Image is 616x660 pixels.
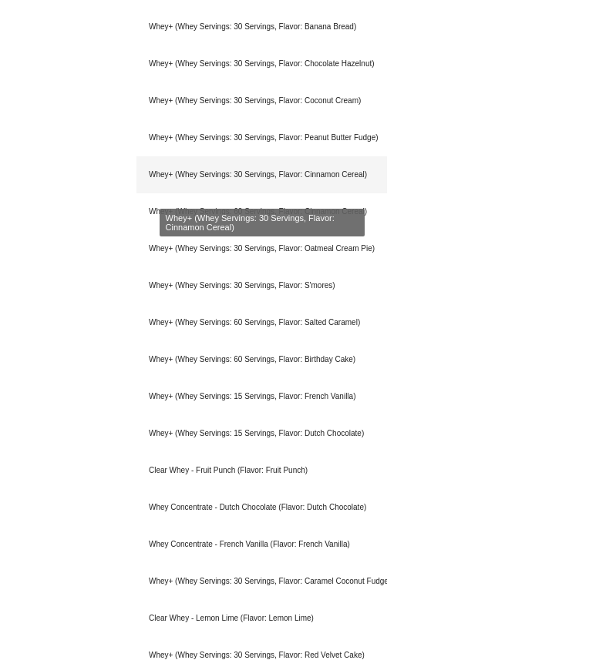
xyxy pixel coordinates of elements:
[136,119,387,156] div: Whey+ (Whey Servings: 30 Servings, Flavor: Peanut Butter Fudge)
[136,341,387,378] div: Whey+ (Whey Servings: 60 Servings, Flavor: Birthday Cake)
[136,526,387,563] div: Whey Concentrate - French Vanilla (Flavor: French Vanilla)
[136,45,387,82] div: Whey+ (Whey Servings: 30 Servings, Flavor: Chocolate Hazelnut)
[136,304,387,341] div: Whey+ (Whey Servings: 60 Servings, Flavor: Salted Caramel)
[136,82,387,119] div: Whey+ (Whey Servings: 30 Servings, Flavor: Coconut Cream)
[136,378,387,415] div: Whey+ (Whey Servings: 15 Servings, Flavor: French Vanilla)
[136,563,387,600] div: Whey+ (Whey Servings: 30 Servings, Flavor: Caramel Coconut Fudge Cookie)
[136,230,387,267] div: Whey+ (Whey Servings: 30 Servings, Flavor: Oatmeal Cream Pie)
[136,156,387,193] div: Whey+ (Whey Servings: 30 Servings, Flavor: Cinnamon Cereal)
[136,489,387,526] div: Whey Concentrate - Dutch Chocolate (Flavor: Dutch Chocolate)
[136,452,387,489] div: Clear Whey - Fruit Punch (Flavor: Fruit Punch)
[136,600,387,637] div: Clear Whey - Lemon Lime (Flavor: Lemon Lime)
[136,415,387,452] div: Whey+ (Whey Servings: 15 Servings, Flavor: Dutch Chocolate)
[136,8,387,45] div: Whey+ (Whey Servings: 30 Servings, Flavor: Banana Bread)
[136,193,387,230] div: Whey+ (Whey Servings: 60 Servings, Flavor: Cinnamon Cereal)
[136,267,387,304] div: Whey+ (Whey Servings: 30 Servings, Flavor: S'mores)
